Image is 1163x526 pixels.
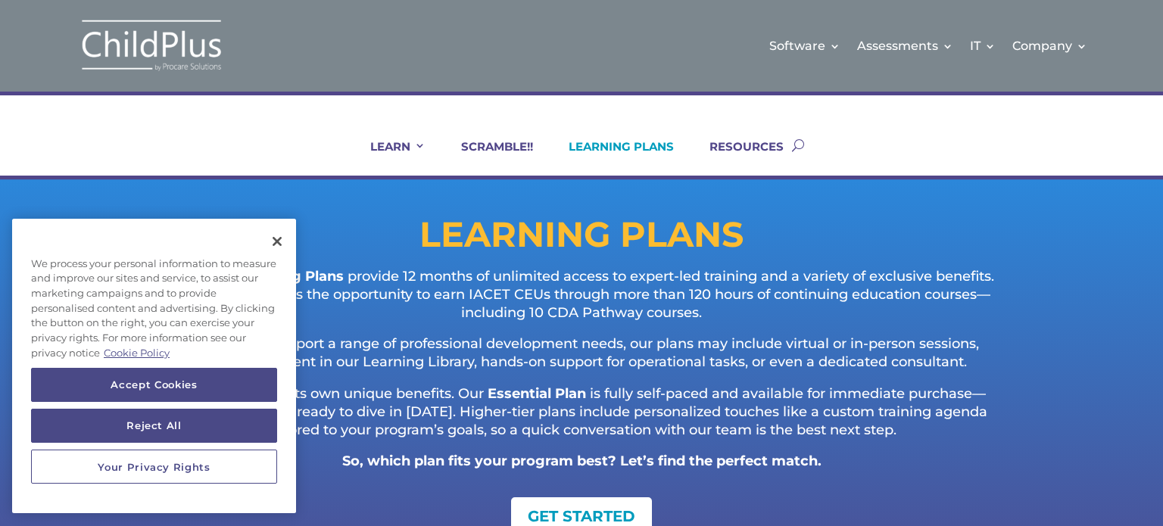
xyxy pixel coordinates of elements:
a: Company [1012,15,1087,76]
div: Cookie banner [12,219,296,514]
div: We process your personal information to measure and improve our sites and service, to assist our ... [12,249,296,369]
a: IT [970,15,996,76]
p: Each plan offers its own unique benefits. Our is fully self-paced and available for immediate pur... [157,385,1006,453]
p: Designed to support a range of professional development needs, our plans may include virtual or i... [157,335,1006,385]
a: LEARN [351,139,426,176]
button: Reject All [31,409,277,443]
a: LEARNING PLANS [550,139,674,176]
div: Privacy [12,219,296,514]
a: Software [769,15,840,76]
p: provide 12 months of unlimited access to expert-led training and a variety of exclusive benefits.... [157,268,1006,335]
strong: So, which plan fits your program best? Let’s find the perfect match. [342,453,822,469]
button: Accept Cookies [31,369,277,402]
a: More information about your privacy, opens in a new tab [104,347,170,359]
h1: LEARNING PLANS [97,217,1066,260]
a: Assessments [857,15,953,76]
button: Close [260,225,294,258]
button: Your Privacy Rights [31,450,277,484]
a: SCRAMBLE!! [442,139,533,176]
a: RESOURCES [691,139,784,176]
strong: Essential Plan [488,385,586,402]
